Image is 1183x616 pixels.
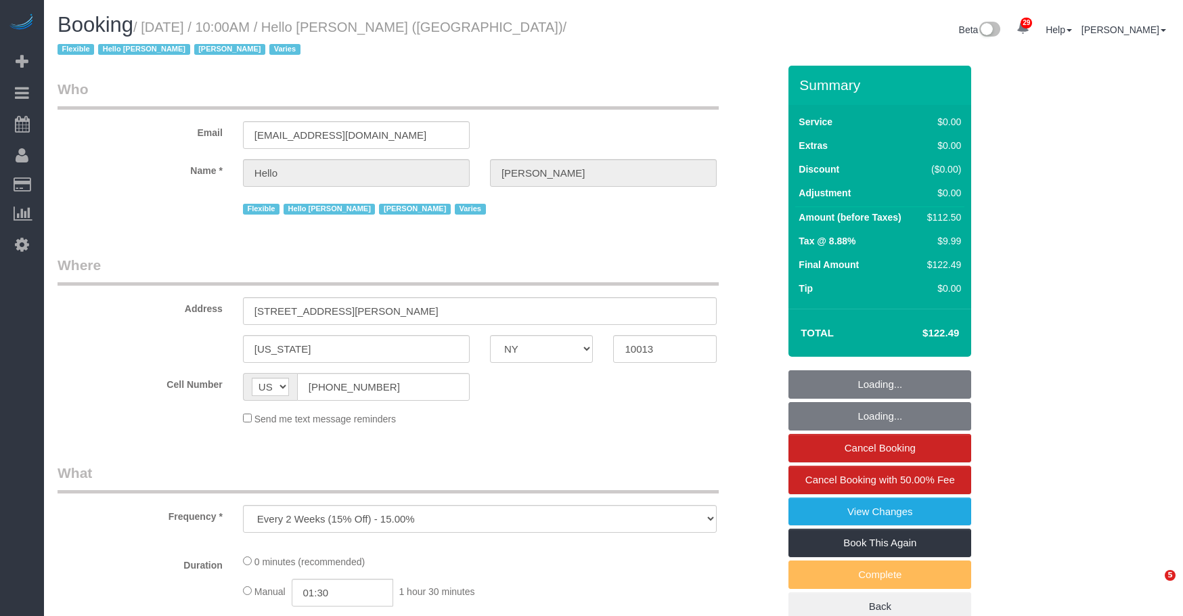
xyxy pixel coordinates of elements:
span: Varies [455,204,486,215]
label: Service [799,115,832,129]
span: Send me text message reminders [254,414,396,424]
span: Manual [254,586,286,597]
a: Cancel Booking with 50.00% Fee [788,466,971,494]
h4: $122.49 [882,328,959,339]
a: [PERSON_NAME] [1081,24,1166,35]
span: Hello [PERSON_NAME] [284,204,375,215]
a: 29 [1010,14,1036,43]
label: Name * [47,159,233,177]
input: First Name [243,159,470,187]
span: 1 hour 30 minutes [399,586,474,597]
a: Book This Again [788,529,971,557]
span: [PERSON_NAME] [379,204,450,215]
legend: What [58,463,719,493]
label: Amount (before Taxes) [799,211,901,224]
input: Cell Number [297,373,470,401]
label: Email [47,121,233,139]
span: 29 [1021,18,1032,28]
label: Frequency * [47,505,233,523]
a: Beta [959,24,1001,35]
input: City [243,335,470,363]
label: Tip [799,282,813,295]
img: New interface [978,22,1000,39]
div: ($0.00) [922,162,961,176]
div: $0.00 [922,139,961,152]
input: Zip Code [613,335,717,363]
small: / [DATE] / 10:00AM / Hello [PERSON_NAME] ([GEOGRAPHIC_DATA]) [58,20,566,58]
a: Help [1046,24,1072,35]
legend: Where [58,255,719,286]
legend: Who [58,79,719,110]
input: Last Name [490,159,717,187]
a: View Changes [788,498,971,526]
span: 5 [1165,570,1176,581]
span: Booking [58,13,133,37]
div: $0.00 [922,186,961,200]
span: Hello [PERSON_NAME] [98,44,189,55]
iframe: Intercom live chat [1137,570,1169,602]
label: Cell Number [47,373,233,391]
label: Adjustment [799,186,851,200]
label: Address [47,297,233,315]
span: Flexible [58,44,94,55]
label: Extras [799,139,828,152]
input: Email [243,121,470,149]
span: 0 minutes (recommended) [254,556,365,567]
div: $9.99 [922,234,961,248]
span: Varies [269,44,300,55]
span: Cancel Booking with 50.00% Fee [805,474,955,485]
label: Duration [47,554,233,572]
img: Automaid Logo [8,14,35,32]
div: $0.00 [922,115,961,129]
label: Final Amount [799,258,859,271]
div: $112.50 [922,211,961,224]
label: Discount [799,162,839,176]
label: Tax @ 8.88% [799,234,855,248]
div: $0.00 [922,282,961,295]
h3: Summary [799,77,964,93]
strong: Total [801,327,834,338]
span: [PERSON_NAME] [194,44,265,55]
span: Flexible [243,204,280,215]
a: Cancel Booking [788,434,971,462]
div: $122.49 [922,258,961,271]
